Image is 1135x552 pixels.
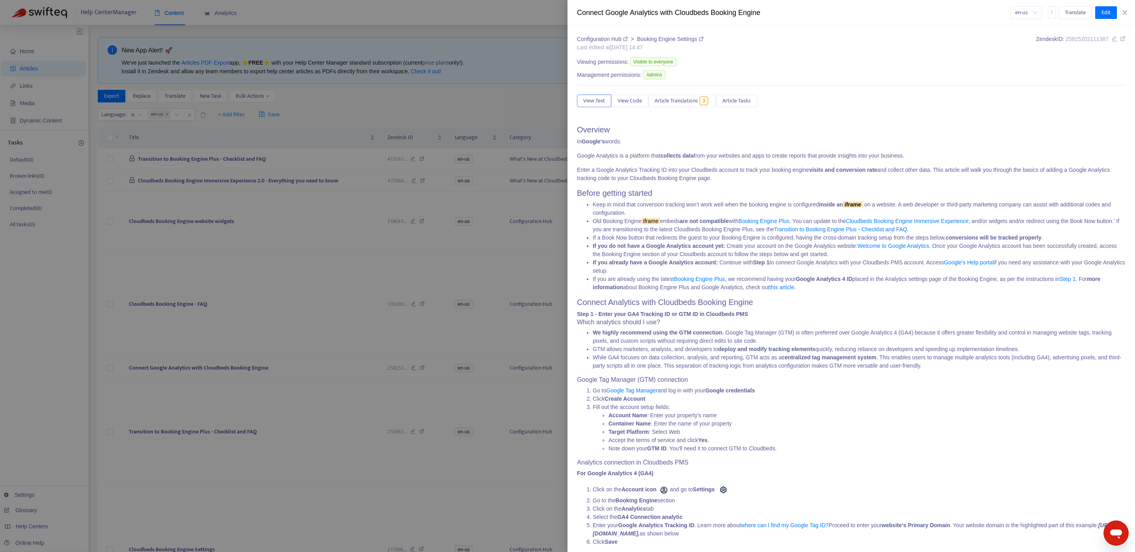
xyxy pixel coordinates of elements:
[643,71,665,79] span: Admins
[577,459,688,466] span: Analytics connection in Cloudbeds PMS
[705,387,755,394] strong: Google credentials
[593,396,645,402] span: Click
[577,311,748,317] strong: Step 1 - Enter your GA4 Tracking ID or GTM ID in Cloudbeds PMS
[1060,276,1075,282] a: Step 1
[577,189,652,197] span: Before getting started
[1122,9,1128,16] span: close
[608,429,649,435] strong: Target Platform
[618,522,694,528] strong: Google Analytics Tracking ID
[577,58,629,66] span: Viewing permissions:
[674,276,725,282] a: Booking Engine Plus
[944,259,994,266] a: Google's Help portal
[637,36,703,42] a: Booking Engine Settings
[593,404,670,410] span: Fill out the account setup fields:
[1048,6,1056,19] button: more
[1066,36,1109,42] span: 25825202111387
[608,412,647,418] strong: Account Name
[593,505,1126,513] li: Click on the tab
[716,483,732,496] img: Settings.png
[593,234,1126,242] li: If a Book Now button that redirects the guest to your Booking Engine is configured, having the cr...
[593,345,1126,353] li: GTM allows marketers, analysts, and developers to quickly, reducing reliance on developers and sp...
[647,445,666,452] strong: GTM ID
[577,470,653,476] span: For Google Analytics 4 (GA4)
[608,420,732,427] span: : Enter the name of your property
[577,138,1126,146] p: In words:
[1049,9,1055,15] span: more
[593,513,1126,521] li: Select the
[593,259,718,266] strong: If you already have a Google Analytics account:
[946,234,1042,241] strong: conversions will be tracked properly
[819,201,864,208] strong: inside an
[858,243,929,249] a: Welcome to Google Analytics
[630,58,676,66] span: Visible to everyone
[616,497,658,504] strong: Booking Engine
[577,166,1126,182] p: Enter a Google Analytics Tracking ID into your Cloudbeds account to track your booking engine and...
[608,445,777,452] span: Note down your . You'll need it to connect GTM to Cloudbeds.
[648,95,716,107] button: Article Translations3
[593,483,1126,496] li: Click on the and go to
[593,496,1126,505] li: Go to the section
[582,138,605,145] strong: Google's
[577,35,703,43] div: >
[577,318,1126,326] h4: Which analytics should I use?
[593,387,755,394] span: Go to and log in with your
[608,412,716,418] span: : Enter your property’s name
[1059,6,1092,19] button: Translate
[781,354,876,361] strong: centralized tag management system
[593,538,1126,546] li: Click
[621,506,646,512] strong: Analytics
[618,97,642,105] span: View Code
[593,522,1113,537] strong: [URL][DOMAIN_NAME],
[1102,8,1111,17] span: Edit
[617,514,683,520] strong: GA4 Connection analytic
[605,539,618,545] strong: Save
[1015,7,1037,19] span: en-us
[577,95,611,107] button: View Text
[679,329,722,336] strong: GTM connection
[593,201,1126,217] li: Keep in mind that conversion tracking won’t work well when the booking engine is configured on a ...
[1036,35,1126,52] div: Zendesk ID:
[882,522,950,528] strong: website's Primary Domain
[769,284,794,290] a: this article
[583,97,605,105] span: View Text
[774,226,907,232] a: Transition to Booking Engine Plus - Checklist and FAQ
[679,218,728,224] strong: are not compatible
[1103,520,1129,546] iframe: Button to launch messaging window
[577,43,703,52] div: Last edited at [DATE] 14:47
[593,329,677,336] strong: We highly recommend using the
[577,376,688,383] span: Google Tag Manager (GTM) connection
[846,218,968,224] a: Cloudbeds Booking Engine Immersive Experience
[1119,9,1130,17] button: Close
[796,276,852,282] strong: Google Analytics 4 ID
[593,217,1126,234] li: Old Booking Engine embeds with . You can update to the ; and/or widgets and/or redirect using the...
[606,387,658,394] a: Google Tag Manager
[1065,8,1086,17] span: Translate
[658,484,670,495] img: Account menu.png
[722,97,751,105] span: Article Tasks
[739,218,789,224] a: Booking Engine Plus
[593,353,1126,370] li: While GA4 focuses on data collection, analysis, and reporting, GTM acts as a . This enables users...
[843,201,863,208] sqkw: iframe
[593,243,725,249] strong: If you do not have a Google Analytics account yet:
[655,97,698,105] span: Article Translations
[621,486,657,493] strong: Account icon
[593,275,1126,292] li: If you are already using the latest , we recommend having your placed in the Analytics settings p...
[698,437,707,443] strong: Yes
[716,95,757,107] button: Article Tasks
[577,36,629,42] a: Configuration Hub
[608,437,709,443] span: Accept the terms of service and click .
[593,329,1126,345] li: . Google Tag Manager (GTM) is often preferred over Google Analytics 4 (GA4) because it offers gre...
[642,218,660,224] sqkw: iframe
[753,259,769,266] strong: Step 1
[593,242,1126,258] li: Create your account on the Google Analytics website: . Once your Google Analytics account has bee...
[741,522,828,528] a: where can I find my Google Tag ID?
[577,7,1010,18] div: Connect Google Analytics with Cloudbeds Booking Engine
[611,95,648,107] button: View Code
[700,97,709,105] span: 3
[605,396,645,402] strong: Create Account
[577,298,753,307] span: Connect Analytics with Cloudbeds Booking Engine
[577,71,642,79] span: Management permissions:
[718,346,815,352] strong: deploy and modify tracking elements
[693,486,714,493] strong: Settings
[661,152,694,159] strong: collects data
